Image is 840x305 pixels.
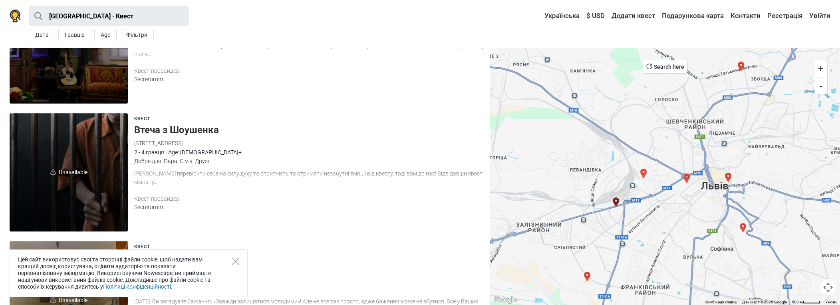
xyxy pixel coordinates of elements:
[103,283,171,290] a: Політиці конфіденційності
[825,300,838,304] a: Умови (відкривається в новій вкладці)
[765,9,804,23] a: Реєстрація
[134,203,461,211] div: Secretorum
[492,295,518,305] img: Google
[537,9,582,23] a: Українська
[679,170,695,186] div: Врятувати секретний архів
[134,243,150,251] span: Квест
[814,60,827,77] button: +
[50,169,56,175] img: unavailable
[134,285,487,293] div: Добре для: Сім'я, Діти, Молодь
[50,297,56,303] img: unavailable
[232,258,239,265] button: Close
[742,300,787,304] span: Дані карт ©2025 Google
[814,77,827,94] button: -
[134,148,487,157] div: 2 - 4 гравця · Age: [DEMOGRAPHIC_DATA]+
[10,10,21,22] img: Nowescape logo
[729,9,763,23] a: Контакти
[134,252,487,264] h5: Підпільна лабораторія
[134,195,461,203] div: Квест-провайдер
[134,42,487,58] div: Телесеріал “Friends” вийшов на екрани 25 років тому, але досі залишається улюбленим серед молоді....
[789,299,823,305] button: Масштаб карти: 500 м на 41 пікс.
[29,6,189,26] input: try “London”
[134,67,461,75] div: Квест-провайдер
[820,279,836,295] button: Налаштування камери на Картах
[579,269,595,285] div: Психіатричне відділення
[134,139,487,148] div: [STREET_ADDRESS]
[539,13,544,19] img: Українська
[792,300,802,304] span: 500 м
[643,60,687,73] button: Search here
[134,267,487,275] div: [STREET_ADDRESS]
[134,124,487,136] h5: Втеча з Шоушенка
[660,9,726,23] a: Подарункова карта
[94,29,117,41] button: Age
[461,62,487,88] img: Secretorum
[8,249,248,297] div: Цей сайт використовує свої та сторонні файли cookie, щоб надати вам кращий досвід користувача, оц...
[705,299,737,305] button: Комбінації клавіш
[733,58,749,74] div: Галерея Ілюзій
[608,194,624,210] div: Втеча з Шоушенка
[120,29,154,41] button: Фільтри
[492,295,518,305] a: Відкрити цю область на Картах Google (відкриється нове вікно)
[735,220,751,236] div: Пірати Карибського моря: Скриня мерця
[10,113,128,231] a: unavailableUnavailable Втеча з Шоушенка
[134,169,487,186] div: [PERSON_NAME] перевірити себе на силу духу та спритність та отримати незабутні емоції від квесту,...
[584,9,607,23] a: $ USD
[461,190,487,216] img: Secretorum
[635,165,651,181] div: Дзвінок. Енігма Самари Морган
[807,9,830,23] a: Увійти
[720,169,736,185] div: Ексклюзивне Шоу
[610,9,657,23] a: Додати квест
[134,276,487,285] div: 2 - 4 гравця · Age: [DEMOGRAPHIC_DATA]+
[29,29,55,41] button: Дата
[134,157,487,165] div: Добре для: Пара, Сім'я, Друзі
[58,29,91,41] button: Гравців
[134,115,150,124] span: Квест
[134,75,461,84] div: Secretorum
[10,113,128,231] span: Unavailable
